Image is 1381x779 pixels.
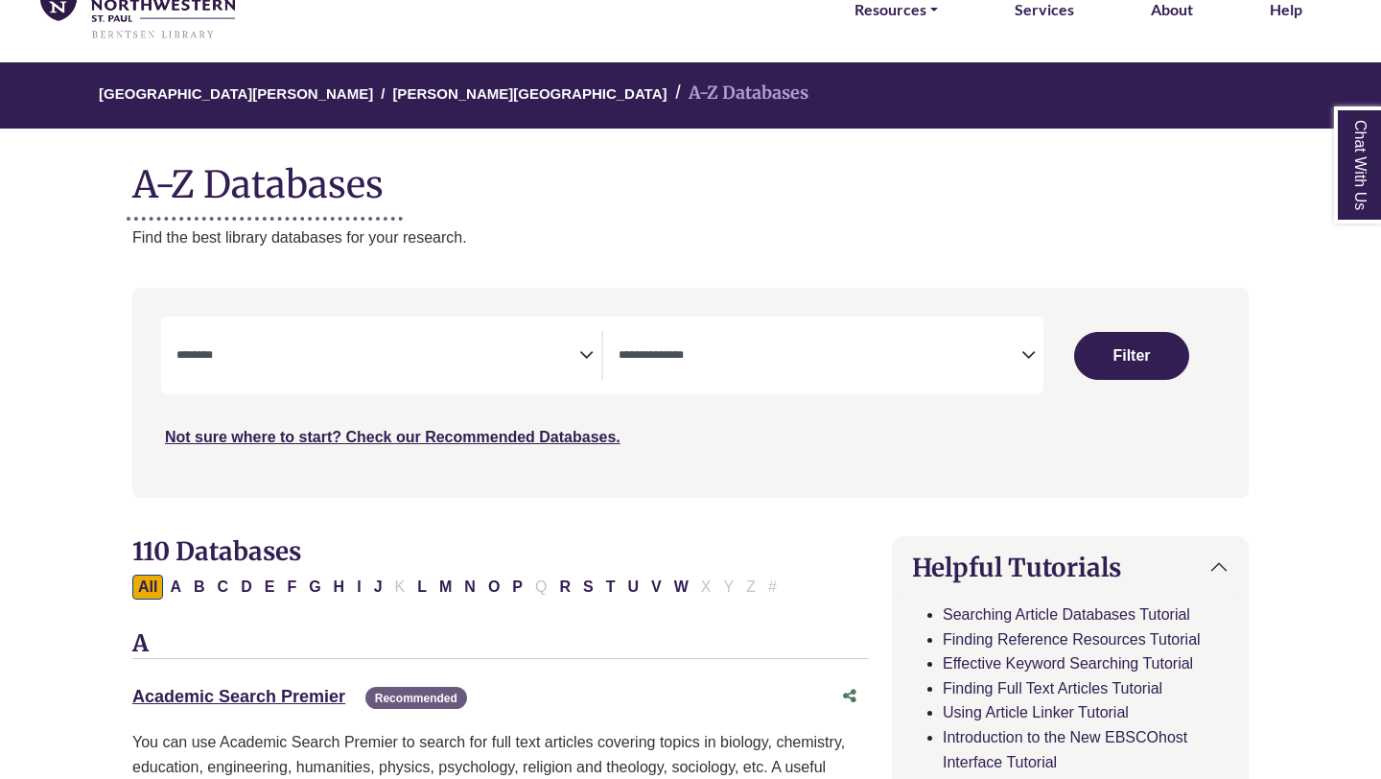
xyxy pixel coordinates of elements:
a: Academic Search Premier [132,687,345,706]
span: Recommended [365,687,467,709]
button: Filter Results V [645,575,667,600]
a: Finding Full Text Articles Tutorial [943,680,1162,696]
nav: breadcrumb [132,62,1249,129]
button: Filter Results S [577,575,599,600]
button: Filter Results T [600,575,621,600]
button: Helpful Tutorials [893,537,1248,598]
p: Find the best library databases for your research. [132,225,1249,250]
a: [PERSON_NAME][GEOGRAPHIC_DATA] [392,83,667,102]
button: Share this database [831,678,869,715]
button: Filter Results R [553,575,576,600]
a: Effective Keyword Searching Tutorial [943,655,1193,672]
a: Finding Reference Resources Tutorial [943,631,1201,648]
button: Filter Results G [303,575,326,600]
a: Introduction to the New EBSCOhost Interface Tutorial [943,729,1187,770]
a: Searching Article Databases Tutorial [943,606,1190,623]
button: Filter Results C [212,575,235,600]
button: Submit for Search Results [1074,332,1189,380]
button: Filter Results N [458,575,481,600]
a: Using Article Linker Tutorial [943,704,1129,720]
button: Filter Results D [235,575,258,600]
button: Filter Results E [259,575,281,600]
button: Filter Results B [188,575,211,600]
textarea: Search [176,349,579,365]
div: Alpha-list to filter by first letter of database name [132,578,784,594]
nav: Search filters [132,288,1249,497]
textarea: Search [619,349,1021,365]
a: Not sure where to start? Check our Recommended Databases. [165,429,620,445]
button: Filter Results F [281,575,302,600]
button: Filter Results P [506,575,528,600]
h3: A [132,630,869,659]
button: Filter Results A [164,575,187,600]
button: Filter Results L [411,575,433,600]
button: All [132,575,163,600]
button: Filter Results I [351,575,366,600]
h1: A-Z Databases [132,148,1249,206]
button: Filter Results H [328,575,351,600]
button: Filter Results W [668,575,694,600]
button: Filter Results O [482,575,505,600]
button: Filter Results J [368,575,388,600]
span: 110 Databases [132,535,301,567]
button: Filter Results M [433,575,457,600]
button: Filter Results U [621,575,644,600]
li: A-Z Databases [667,80,808,107]
a: [GEOGRAPHIC_DATA][PERSON_NAME] [99,83,373,102]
